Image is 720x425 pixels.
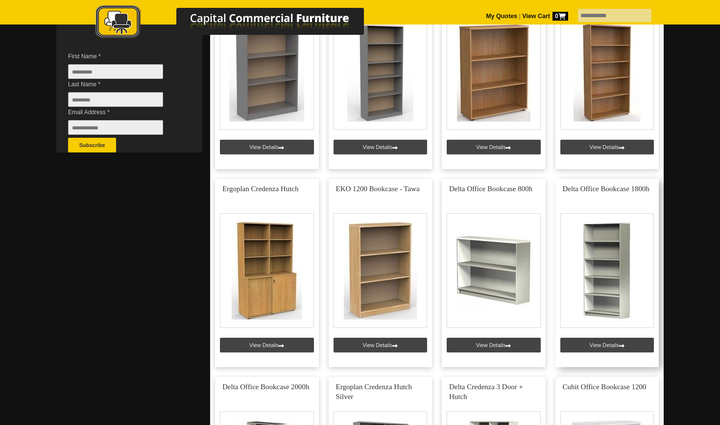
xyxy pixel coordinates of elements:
[68,92,163,107] input: Last Name *
[486,13,517,20] a: My Quotes
[521,13,568,20] a: View Cart0
[68,107,178,117] span: Email Address *
[68,64,163,79] input: First Name *
[68,79,178,89] span: Last Name *
[552,12,568,21] span: 0
[68,138,116,152] button: Subscribe
[522,13,568,20] strong: View Cart
[69,5,411,44] a: Capital Commercial Furniture Logo
[68,51,178,61] span: First Name *
[68,120,163,135] input: Email Address *
[69,5,411,41] img: Capital Commercial Furniture Logo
